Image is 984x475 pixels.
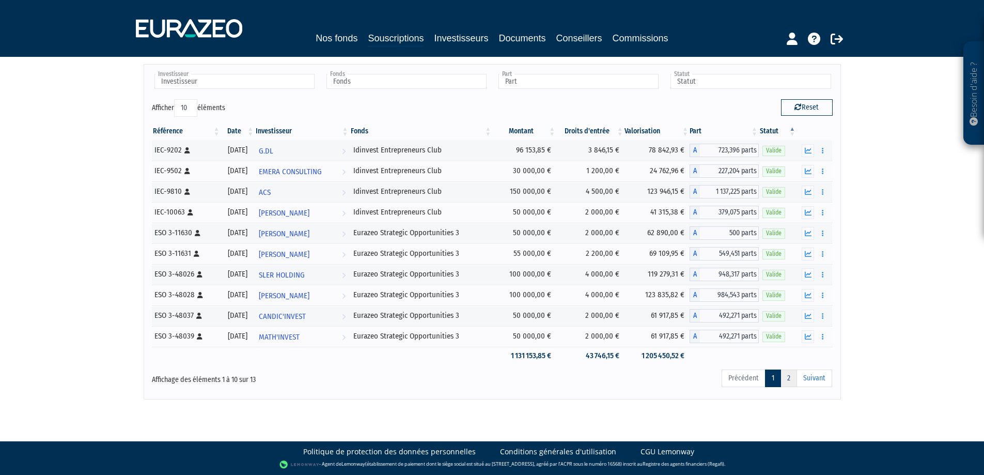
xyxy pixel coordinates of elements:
[492,347,556,365] td: 1 131 153,85 €
[690,206,700,219] span: A
[624,347,690,365] td: 1 205 450,52 €
[492,161,556,181] td: 30 000,00 €
[762,290,785,300] span: Valide
[556,202,624,223] td: 2 000,00 €
[690,288,700,302] span: A
[613,31,668,45] a: Commissions
[197,333,202,340] i: [Français] Personne physique
[353,310,489,321] div: Eurazeo Strategic Opportunities 3
[353,248,489,259] div: Eurazeo Strategic Opportunities 3
[690,309,700,323] span: A
[492,202,556,223] td: 50 000,00 €
[342,328,346,347] i: Voir l'investisseur
[762,187,785,197] span: Valide
[624,285,690,305] td: 123 835,82 €
[690,144,759,157] div: A - Idinvest Entrepreneurs Club
[174,99,197,117] select: Afficheréléments
[700,226,759,240] span: 500 parts
[700,247,759,261] span: 549,451 parts
[194,251,199,257] i: [Français] Personne physique
[197,292,203,298] i: [Français] Personne physique
[796,370,832,387] a: Suivant
[255,326,349,347] a: MATH'INVEST
[499,31,546,45] a: Documents
[154,310,217,321] div: ESO 3-48037
[197,271,202,278] i: [Français] Personne physique
[492,285,556,305] td: 100 000,00 €
[690,330,700,343] span: A
[342,307,346,326] i: Voir l'investisseur
[316,31,357,45] a: Nos fonds
[342,204,346,223] i: Voir l'investisseur
[492,264,556,285] td: 100 000,00 €
[255,181,349,202] a: ACS
[690,185,759,198] div: A - Idinvest Entrepreneurs Club
[259,183,271,202] span: ACS
[624,223,690,243] td: 62 890,00 €
[136,19,242,38] img: 1732889491-logotype_eurazeo_blanc_rvb.png
[221,122,255,140] th: Date: activer pour trier la colonne par ordre croissant
[690,247,759,261] div: A - Eurazeo Strategic Opportunities 3
[225,186,252,197] div: [DATE]
[690,226,759,240] div: A - Eurazeo Strategic Opportunities 3
[624,122,690,140] th: Valorisation: activer pour trier la colonne par ordre croissant
[255,264,349,285] a: SLER HOLDING
[700,330,759,343] span: 492,271 parts
[624,161,690,181] td: 24 762,96 €
[350,122,493,140] th: Fonds: activer pour trier la colonne par ordre croissant
[255,305,349,326] a: CANDIC'INVEST
[700,144,759,157] span: 723,396 parts
[762,146,785,156] span: Valide
[188,209,193,216] i: [Français] Personne physique
[492,305,556,326] td: 50 000,00 €
[643,461,724,467] a: Registre des agents financiers (Regafi)
[624,243,690,264] td: 69 109,95 €
[690,330,759,343] div: A - Eurazeo Strategic Opportunities 3
[154,186,217,197] div: IEC-9810
[690,268,700,281] span: A
[781,99,833,116] button: Reset
[225,289,252,300] div: [DATE]
[184,147,190,154] i: [Français] Personne physique
[152,122,221,140] th: Référence : activer pour trier la colonne par ordre croissant
[225,165,252,176] div: [DATE]
[762,270,785,280] span: Valide
[690,122,759,140] th: Part: activer pour trier la colonne par ordre croissant
[154,145,217,156] div: IEC-9202
[556,140,624,161] td: 3 846,15 €
[225,310,252,321] div: [DATE]
[255,122,349,140] th: Investisseur: activer pour trier la colonne par ordre croissant
[154,269,217,280] div: ESO 3-48026
[259,142,273,161] span: G.DL
[492,122,556,140] th: Montant: activer pour trier la colonne par ordre croissant
[342,266,346,285] i: Voir l'investisseur
[10,459,974,470] div: - Agent de (établissement de paiement dont le siège social est situé au [STREET_ADDRESS], agréé p...
[556,161,624,181] td: 1 200,00 €
[225,269,252,280] div: [DATE]
[259,245,309,264] span: [PERSON_NAME]
[492,181,556,202] td: 150 000,00 €
[556,122,624,140] th: Droits d'entrée: activer pour trier la colonne par ordre croissant
[154,207,217,218] div: IEC-10063
[195,230,200,236] i: [Français] Personne physique
[259,224,309,243] span: [PERSON_NAME]
[196,313,202,319] i: [Français] Personne physique
[968,47,980,140] p: Besoin d'aide ?
[154,165,217,176] div: IEC-9502
[624,326,690,347] td: 61 917,85 €
[152,99,225,117] label: Afficher éléments
[353,207,489,218] div: Idinvest Entrepreneurs Club
[353,227,489,238] div: Eurazeo Strategic Opportunities 3
[255,223,349,243] a: [PERSON_NAME]
[556,181,624,202] td: 4 500,00 €
[624,202,690,223] td: 41 315,38 €
[184,168,190,174] i: [Français] Personne physique
[492,326,556,347] td: 50 000,00 €
[556,326,624,347] td: 2 000,00 €
[690,164,759,178] div: A - Idinvest Entrepreneurs Club
[624,305,690,326] td: 61 917,85 €
[259,286,309,305] span: [PERSON_NAME]
[492,223,556,243] td: 50 000,00 €
[700,288,759,302] span: 984,543 parts
[353,186,489,197] div: Idinvest Entrepreneurs Club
